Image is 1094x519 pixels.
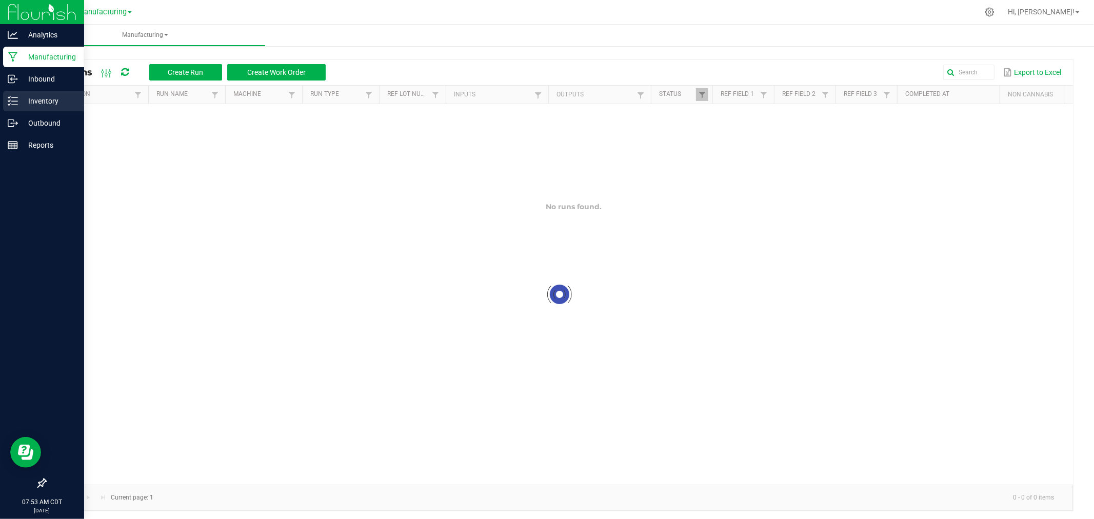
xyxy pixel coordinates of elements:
p: Reports [18,139,79,151]
th: Outputs [548,86,651,104]
div: Manage settings [983,7,996,17]
a: Ref Field 1Sortable [721,90,757,98]
iframe: Resource center [10,437,41,468]
input: Search [943,65,994,80]
a: ExtractionSortable [53,90,131,98]
a: Filter [634,89,647,102]
a: Filter [819,88,831,101]
a: Manufacturing [25,25,265,46]
span: Create Run [168,68,203,76]
div: All Runs [53,64,333,81]
a: StatusSortable [659,90,695,98]
inline-svg: Inbound [8,74,18,84]
p: Outbound [18,117,79,129]
a: Ref Field 2Sortable [782,90,819,98]
inline-svg: Inventory [8,96,18,106]
a: Run NameSortable [156,90,208,98]
a: Run TypeSortable [310,90,362,98]
p: Manufacturing [18,51,79,63]
a: Filter [209,88,221,101]
span: Manufacturing [25,31,265,39]
p: Analytics [18,29,79,41]
a: Completed AtSortable [905,90,996,98]
p: Inbound [18,73,79,85]
span: Create Work Order [247,68,306,76]
a: Filter [532,89,544,102]
p: [DATE] [5,507,79,514]
span: Manufacturing [77,8,127,16]
kendo-pager-info: 0 - 0 of 0 items [160,489,1062,506]
a: Filter [363,88,375,101]
kendo-pager: Current page: 1 [46,485,1073,511]
a: Filter [881,88,893,101]
inline-svg: Outbound [8,118,18,128]
span: Hi, [PERSON_NAME]! [1008,8,1075,16]
inline-svg: Reports [8,140,18,150]
a: MachineSortable [233,90,285,98]
a: Ref Lot NumberSortable [387,90,429,98]
th: Inputs [446,86,548,104]
button: Create Run [149,64,222,81]
button: Export to Excel [1001,64,1064,81]
a: Filter [429,88,442,101]
p: 07:53 AM CDT [5,497,79,507]
inline-svg: Manufacturing [8,52,18,62]
p: Inventory [18,95,79,107]
a: Filter [286,88,298,101]
inline-svg: Analytics [8,30,18,40]
a: Filter [132,88,144,101]
a: Ref Field 3Sortable [844,90,880,98]
button: Create Work Order [227,64,326,81]
a: Filter [758,88,770,101]
a: Filter [696,88,708,101]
